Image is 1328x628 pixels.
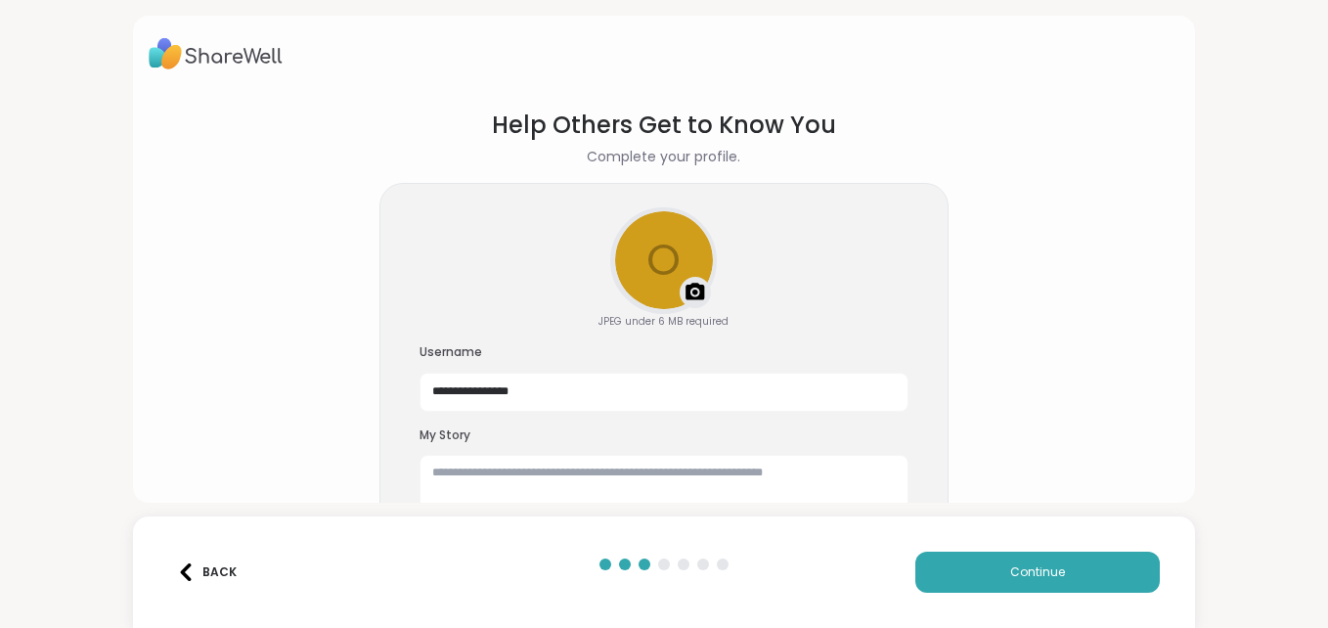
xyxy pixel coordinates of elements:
[149,31,283,76] img: ShareWell Logo
[587,147,740,167] h2: Complete your profile.
[1010,563,1065,581] span: Continue
[598,314,729,329] div: JPEG under 6 MB required
[177,563,237,581] div: Back
[492,108,836,143] h1: Help Others Get to Know You
[420,427,908,444] h3: My Story
[168,552,246,593] button: Back
[915,552,1160,593] button: Continue
[420,344,908,361] h3: Username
